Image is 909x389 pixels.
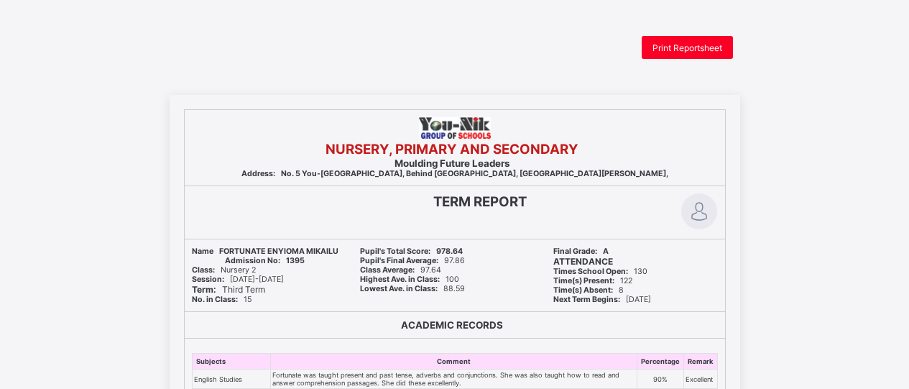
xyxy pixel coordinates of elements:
b: Session: [192,275,224,284]
span: 130 [553,267,647,276]
span: [DATE] [553,295,651,304]
b: Term: [192,284,216,295]
span: A [553,247,609,256]
span: 97.86 [360,256,465,265]
span: Nursery 2 [192,265,256,275]
b: Admission No: [225,256,280,265]
span: No. 5 You-[GEOGRAPHIC_DATA], Behind [GEOGRAPHIC_DATA], [GEOGRAPHIC_DATA][PERSON_NAME], [241,169,668,178]
td: 90% [637,370,684,389]
span: 97.64 [360,265,441,275]
td: Excellent [684,370,717,389]
b: Final Grade: [553,247,597,256]
span: FORTUNATE ENYIOMA MIKAILU [192,247,338,256]
th: Remark [684,354,717,370]
span: Third Term [192,284,265,295]
span: 100 [360,275,459,284]
th: Percentage [637,354,684,370]
b: TERM REPORT [433,193,527,210]
b: Class: [192,265,215,275]
th: Comment [271,354,637,370]
span: 122 [553,276,632,285]
b: Class Average: [360,265,415,275]
b: ACADEMIC RECORDS [401,319,503,331]
span: [DATE]-[DATE] [192,275,284,284]
span: 1395 [225,256,305,265]
b: Times School Open: [553,267,628,276]
b: Lowest Ave. in Class: [360,284,438,293]
b: Address: [241,169,275,178]
b: No. in Class: [192,295,238,304]
b: ATTENDANCE [553,256,613,267]
span: Print Reportsheet [652,42,722,53]
b: Pupil's Final Average: [360,256,438,265]
b: Moulding Future Leaders [394,157,509,169]
span: 15 [192,295,252,304]
b: NURSERY, PRIMARY AND SECONDARY [326,141,578,157]
b: Pupil's Total Score: [360,247,430,256]
td: English Studies [192,370,271,389]
span: 8 [553,285,624,295]
th: Subjects [192,354,271,370]
span: 88.59 [360,284,465,293]
b: Time(s) Present: [553,276,614,285]
b: Name [192,247,213,256]
td: Fortunate was taught present and past tense, adverbs and conjunctions. She was also taught how to... [271,370,637,389]
b: Time(s) Absent: [553,285,613,295]
span: 978.64 [360,247,463,256]
b: Highest Ave. in Class: [360,275,440,284]
b: Next Term Begins: [553,295,620,304]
